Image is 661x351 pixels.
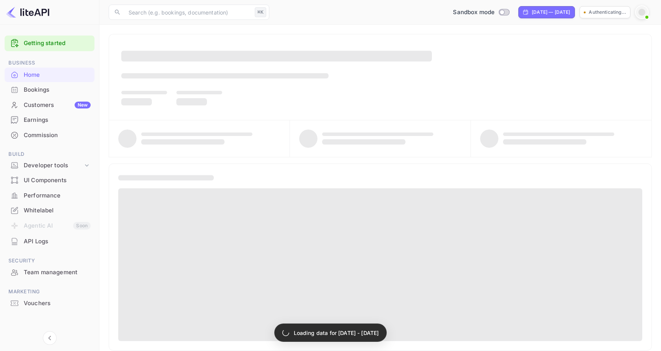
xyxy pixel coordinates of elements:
input: Search (e.g. bookings, documentation) [124,5,252,20]
div: Home [24,71,91,79]
div: API Logs [24,237,91,246]
div: Developer tools [5,159,94,172]
div: Vouchers [24,299,91,308]
span: Security [5,257,94,265]
div: Getting started [5,36,94,51]
a: Bookings [5,82,94,97]
a: Team management [5,265,94,279]
span: Business [5,59,94,67]
a: Getting started [24,39,91,48]
div: New [75,102,91,108]
a: Vouchers [5,296,94,310]
a: Performance [5,188,94,202]
div: UI Components [24,176,91,185]
p: Loading data for [DATE] - [DATE] [294,329,379,337]
a: Earnings [5,113,94,127]
a: Commission [5,128,94,142]
span: Sandbox mode [453,8,495,17]
div: Vouchers [5,296,94,311]
div: Customers [24,101,91,110]
img: LiteAPI logo [6,6,49,18]
a: API Logs [5,234,94,248]
p: Authenticating... [589,9,626,16]
button: Collapse navigation [43,331,57,345]
div: Commission [24,131,91,140]
div: Click to change the date range period [518,6,575,18]
div: Team management [24,268,91,277]
div: Performance [24,191,91,200]
div: Switch to Production mode [450,8,512,17]
div: Bookings [5,82,94,97]
div: Earnings [5,113,94,128]
div: [DATE] — [DATE] [532,9,570,16]
div: Earnings [24,116,91,125]
a: Whitelabel [5,203,94,217]
div: Developer tools [24,161,83,170]
a: UI Components [5,173,94,187]
div: Whitelabel [24,206,91,215]
a: Home [5,68,94,82]
div: CustomersNew [5,98,94,113]
a: CustomersNew [5,98,94,112]
div: Commission [5,128,94,143]
div: Bookings [24,86,91,94]
span: Build [5,150,94,159]
div: ⌘K [255,7,266,17]
div: UI Components [5,173,94,188]
div: Home [5,68,94,82]
span: Marketing [5,288,94,296]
